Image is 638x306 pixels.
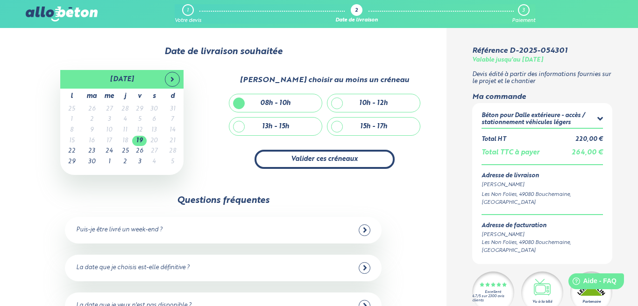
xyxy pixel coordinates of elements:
div: Adresse de facturation [482,223,603,229]
td: 23 [83,146,100,157]
td: 8 [60,125,83,136]
td: 1 [100,157,118,167]
th: j [118,89,132,104]
div: [PERSON_NAME] choisir au moins un créneau [240,76,409,84]
td: 5 [161,157,184,167]
div: 10h - 12h [359,99,388,107]
td: 28 [118,104,132,115]
td: 18 [118,136,132,146]
iframe: Help widget launcher [555,270,628,296]
th: me [100,89,118,104]
div: Date de livraison [335,18,378,24]
div: 08h - 10h [260,99,291,107]
div: Les Non Folies, 49080 Bouchemaine, [GEOGRAPHIC_DATA] [482,239,603,255]
td: 25 [60,104,83,115]
th: [DATE] [83,70,161,89]
td: 27 [100,104,118,115]
td: 3 [100,114,118,125]
th: v [132,89,147,104]
td: 24 [100,146,118,157]
span: 264,00 € [572,149,603,156]
div: Ma commande [472,93,613,101]
div: 3 [522,7,525,14]
div: Béton pour Dalle extérieure - accès / stationnement véhicules légers [482,112,597,126]
td: 30 [83,157,100,167]
td: 4 [147,157,161,167]
img: allobéton [26,7,98,21]
td: 10 [100,125,118,136]
button: Valider ces créneaux [255,150,395,169]
td: 16 [83,136,100,146]
td: 28 [161,146,184,157]
div: Total TTC à payer [482,149,539,157]
div: Paiement [512,18,535,24]
td: 14 [161,125,184,136]
td: 12 [132,125,147,136]
td: 30 [147,104,161,115]
p: Devis édité à partir des informations fournies sur le projet et le chantier [472,71,613,85]
div: 4.7/5 sur 2300 avis clients [472,294,514,303]
td: 21 [161,136,184,146]
td: 20 [147,136,161,146]
div: 15h - 17h [360,123,387,131]
a: 1 Votre devis [175,4,201,24]
td: 15 [60,136,83,146]
td: 31 [161,104,184,115]
td: 13 [147,125,161,136]
summary: Béton pour Dalle extérieure - accès / stationnement véhicules légers [482,112,603,128]
div: Total HT [482,136,506,143]
div: Puis-je être livré un week-end ? [76,227,163,234]
div: Les Non Folies, 49080 Bouchemaine, [GEOGRAPHIC_DATA] [482,191,603,207]
div: 13h - 15h [262,123,289,131]
th: s [147,89,161,104]
td: 22 [60,146,83,157]
td: 9 [83,125,100,136]
div: 1 [187,7,189,14]
div: Référence D-2025-054301 [472,47,567,55]
td: 2 [118,157,132,167]
div: La date que je choisis est-elle définitive ? [76,264,190,271]
div: Questions fréquentes [177,195,269,206]
div: [PERSON_NAME] [482,181,603,189]
div: Date de livraison souhaitée [26,47,421,57]
div: Partenaire [582,299,601,305]
td: 26 [83,104,100,115]
th: l [60,89,83,104]
td: 2 [83,114,100,125]
td: 7 [161,114,184,125]
td: 19 [132,136,147,146]
td: 29 [60,157,83,167]
div: Vu à la télé [532,299,552,305]
a: 2 Date de livraison [335,4,378,24]
div: Excellent [485,290,501,294]
th: ma [83,89,100,104]
td: 17 [100,136,118,146]
td: 29 [132,104,147,115]
td: 11 [118,125,132,136]
div: Votre devis [175,18,201,24]
div: [PERSON_NAME] [482,231,603,239]
td: 1 [60,114,83,125]
td: 6 [147,114,161,125]
td: 4 [118,114,132,125]
td: 26 [132,146,147,157]
div: Adresse de livraison [482,173,603,180]
div: 220,00 € [575,136,603,143]
td: 3 [132,157,147,167]
td: 25 [118,146,132,157]
th: d [161,89,184,104]
div: 2 [355,8,358,14]
td: 5 [132,114,147,125]
a: 3 Paiement [512,4,535,24]
div: Valable jusqu'au [DATE] [472,57,543,64]
td: 27 [147,146,161,157]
